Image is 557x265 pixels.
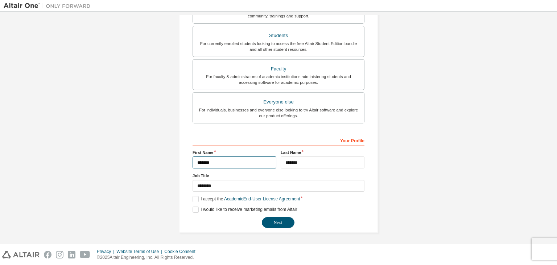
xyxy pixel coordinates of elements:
p: © 2025 Altair Engineering, Inc. All Rights Reserved. [97,254,200,261]
label: Last Name [281,150,364,155]
div: Your Profile [193,134,364,146]
button: Next [262,217,294,228]
div: Website Terms of Use [116,249,164,254]
label: I accept the [193,196,300,202]
img: altair_logo.svg [2,251,40,258]
label: Job Title [193,173,364,179]
label: First Name [193,150,276,155]
div: Cookie Consent [164,249,199,254]
div: Students [197,30,360,41]
label: I would like to receive marketing emails from Altair [193,207,297,213]
div: Faculty [197,64,360,74]
img: Altair One [4,2,94,9]
img: linkedin.svg [68,251,75,258]
img: youtube.svg [80,251,90,258]
a: Academic End-User License Agreement [224,196,300,201]
div: Privacy [97,249,116,254]
div: For faculty & administrators of academic institutions administering students and accessing softwa... [197,74,360,85]
img: facebook.svg [44,251,51,258]
div: Everyone else [197,97,360,107]
div: For currently enrolled students looking to access the free Altair Student Edition bundle and all ... [197,41,360,52]
div: For individuals, businesses and everyone else looking to try Altair software and explore our prod... [197,107,360,119]
img: instagram.svg [56,251,63,258]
